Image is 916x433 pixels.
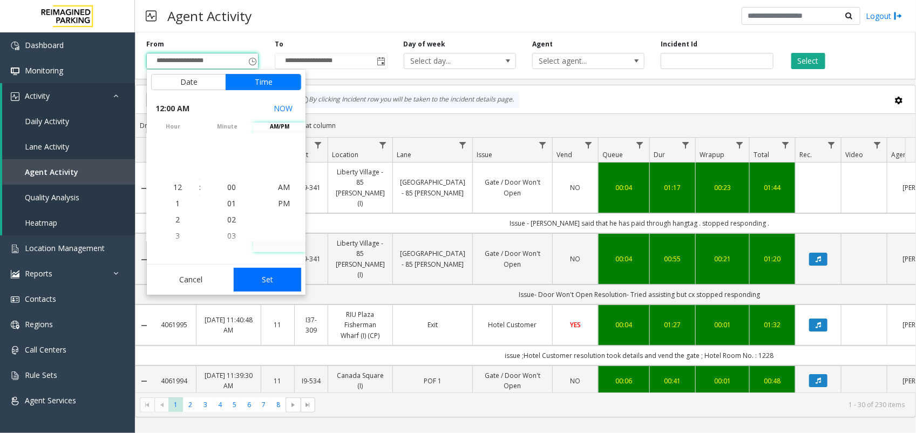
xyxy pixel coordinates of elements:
[135,138,915,393] div: Data table
[335,167,386,208] a: Liberty Village - 85 [PERSON_NAME] (I)
[173,182,182,192] span: 12
[268,376,288,386] a: 11
[203,315,254,335] a: [DATE] 11:40:48 AM
[559,320,592,330] a: YES
[25,141,69,152] span: Lane Activity
[11,321,19,329] img: 'icon'
[295,92,519,108] div: By clicking Incident row you will be taken to the incident details page.
[891,150,909,159] span: Agent
[479,320,546,330] a: Hotel Customer
[702,376,743,386] a: 00:01
[25,370,57,380] span: Rule Sets
[303,401,312,409] span: Go to the last page
[11,346,19,355] img: 'icon'
[756,320,789,330] a: 01:32
[25,116,69,126] span: Daily Activity
[656,320,689,330] a: 01:27
[213,397,227,412] span: Page 4
[661,39,697,49] label: Incident Id
[791,53,825,69] button: Select
[2,83,135,109] a: Activity
[203,370,254,391] a: [DATE] 11:39:30 AM
[605,320,643,330] a: 00:04
[135,184,153,193] a: Collapse Details
[602,150,623,159] span: Queue
[162,3,257,29] h3: Agent Activity
[702,182,743,193] div: 00:23
[335,238,386,280] a: Liberty Village - 85 [PERSON_NAME] (I)
[301,397,315,412] span: Go to the last page
[404,53,493,69] span: Select day...
[168,397,183,412] span: Page 1
[322,400,905,409] kendo-pager-info: 1 - 30 of 230 items
[227,214,236,225] span: 02
[11,67,19,76] img: 'icon'
[894,10,903,22] img: logout
[399,320,466,330] a: Exit
[605,376,643,386] a: 00:06
[404,39,446,49] label: Day of week
[198,397,213,412] span: Page 3
[25,192,79,202] span: Quality Analysis
[754,150,769,159] span: Total
[135,116,915,135] div: Drag a column header and drop it here to group by that column
[242,397,256,412] span: Page 6
[11,245,19,253] img: 'icon'
[799,150,812,159] span: Rec.
[399,177,466,198] a: [GEOGRAPHIC_DATA] - 85 [PERSON_NAME]
[532,39,553,49] label: Agent
[702,320,743,330] a: 00:01
[571,183,581,192] span: NO
[656,254,689,264] a: 00:55
[605,254,643,264] div: 00:04
[559,182,592,193] a: NO
[559,254,592,264] a: NO
[778,138,793,152] a: Total Filter Menu
[824,138,839,152] a: Rec. Filter Menu
[289,401,297,409] span: Go to the next page
[702,254,743,264] div: 00:21
[146,39,164,49] label: From
[135,321,153,330] a: Collapse Details
[25,65,63,76] span: Monitoring
[456,138,470,152] a: Lane Filter Menu
[155,101,189,116] span: 12:00 AM
[25,395,76,405] span: Agent Services
[570,320,581,329] span: YES
[278,198,290,208] span: PM
[25,91,50,101] span: Activity
[479,248,546,269] a: Gate / Door Won't Open
[533,53,622,69] span: Select agent...
[479,177,546,198] a: Gate / Door Won't Open
[146,3,157,29] img: pageIcon
[399,248,466,269] a: [GEOGRAPHIC_DATA] - 85 [PERSON_NAME]
[397,150,411,159] span: Lane
[2,185,135,210] a: Quality Analysis
[301,315,321,335] a: I37-309
[756,254,789,264] div: 01:20
[25,268,52,279] span: Reports
[479,370,546,391] a: Gate / Door Won't Open
[375,53,387,69] span: Toggle popup
[135,377,153,385] a: Collapse Details
[201,123,253,131] span: minute
[756,376,789,386] a: 00:48
[866,10,903,22] a: Logout
[227,182,236,192] span: 00
[11,397,19,405] img: 'icon'
[656,376,689,386] a: 00:41
[700,150,724,159] span: Wrapup
[271,397,286,412] span: Page 8
[25,40,64,50] span: Dashboard
[25,167,78,177] span: Agent Activity
[678,138,693,152] a: Dur Filter Menu
[25,319,53,329] span: Regions
[2,159,135,185] a: Agent Activity
[2,109,135,134] a: Daily Activity
[11,92,19,101] img: 'icon'
[335,370,386,391] a: Canada Square (I)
